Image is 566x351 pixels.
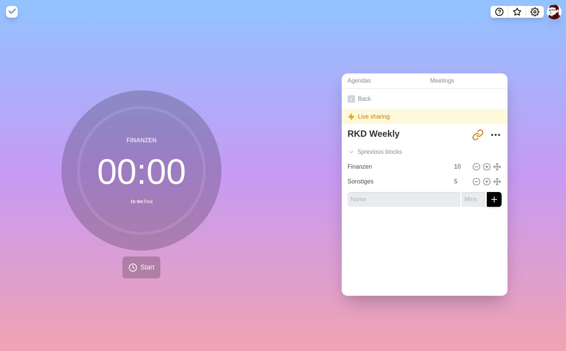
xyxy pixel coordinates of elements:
div: Live sharing [342,109,508,124]
button: Settings [526,6,544,18]
button: More [488,128,503,142]
button: Start [123,256,160,278]
input: Name [348,192,460,207]
input: Mins [451,174,469,189]
span: s [399,148,402,156]
input: Name [345,159,450,174]
div: 5 previous block [342,145,508,159]
a: Back [342,89,508,109]
input: Name [345,174,450,189]
button: Share link [470,128,485,142]
button: Help [490,6,508,18]
span: Start [140,262,154,272]
button: What’s new [508,6,526,18]
a: Meetings [424,73,508,89]
input: Mins [462,192,485,207]
img: timeblocks logo [6,6,18,18]
input: Mins [451,159,469,174]
a: Agendas [342,73,424,89]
